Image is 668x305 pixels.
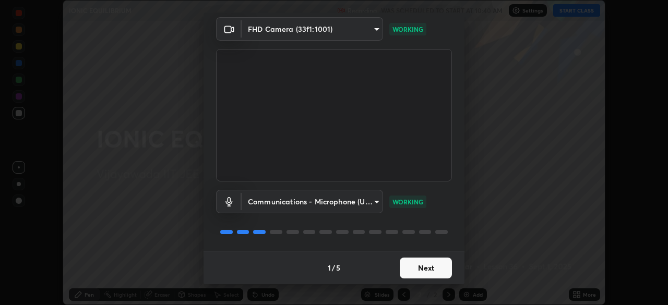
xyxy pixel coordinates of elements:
h4: 5 [336,262,340,273]
p: WORKING [392,197,423,206]
div: FHD Camera (33f1:1001) [242,17,383,41]
button: Next [400,258,452,278]
div: FHD Camera (33f1:1001) [242,190,383,213]
h4: / [332,262,335,273]
h4: 1 [328,262,331,273]
p: WORKING [392,25,423,34]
